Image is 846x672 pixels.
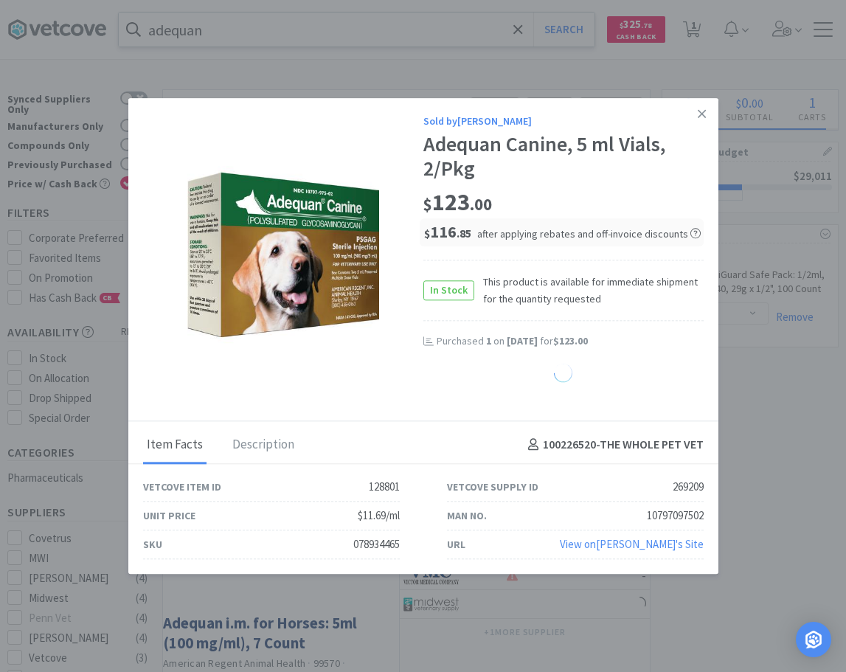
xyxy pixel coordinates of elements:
[358,507,400,524] div: $11.69/ml
[470,194,492,215] span: . 00
[187,159,379,350] img: 1a07459dfcd344588c5d978b082a01f0_269209.jpeg
[423,187,492,217] span: 123
[423,132,704,181] div: Adequan Canine, 5 ml Vials, 2/Pkg
[424,226,430,240] span: $
[553,334,588,347] span: $123.00
[457,226,471,240] span: . 85
[447,508,487,524] div: Man No.
[447,536,465,553] div: URL
[796,622,831,657] div: Open Intercom Messenger
[560,537,704,551] a: View on[PERSON_NAME]'s Site
[423,113,704,129] div: Sold by [PERSON_NAME]
[424,281,474,299] span: In Stock
[522,436,704,455] h4: 100226520 - THE WHOLE PET VET
[369,478,400,496] div: 128801
[229,427,298,464] div: Description
[353,536,400,553] div: 078934465
[474,274,704,308] span: This product is available for immediate shipment for the quantity requested
[143,479,221,495] div: Vetcove Item ID
[143,536,162,553] div: SKU
[486,334,491,347] span: 1
[477,227,701,240] span: after applying rebates and off-invoice discounts
[647,507,704,524] div: 10797097502
[673,478,704,496] div: 269209
[507,334,538,347] span: [DATE]
[437,334,704,349] div: Purchased on for
[143,508,195,524] div: Unit Price
[423,194,432,215] span: $
[143,427,207,464] div: Item Facts
[424,221,471,242] span: 116
[447,479,538,495] div: Vetcove Supply ID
